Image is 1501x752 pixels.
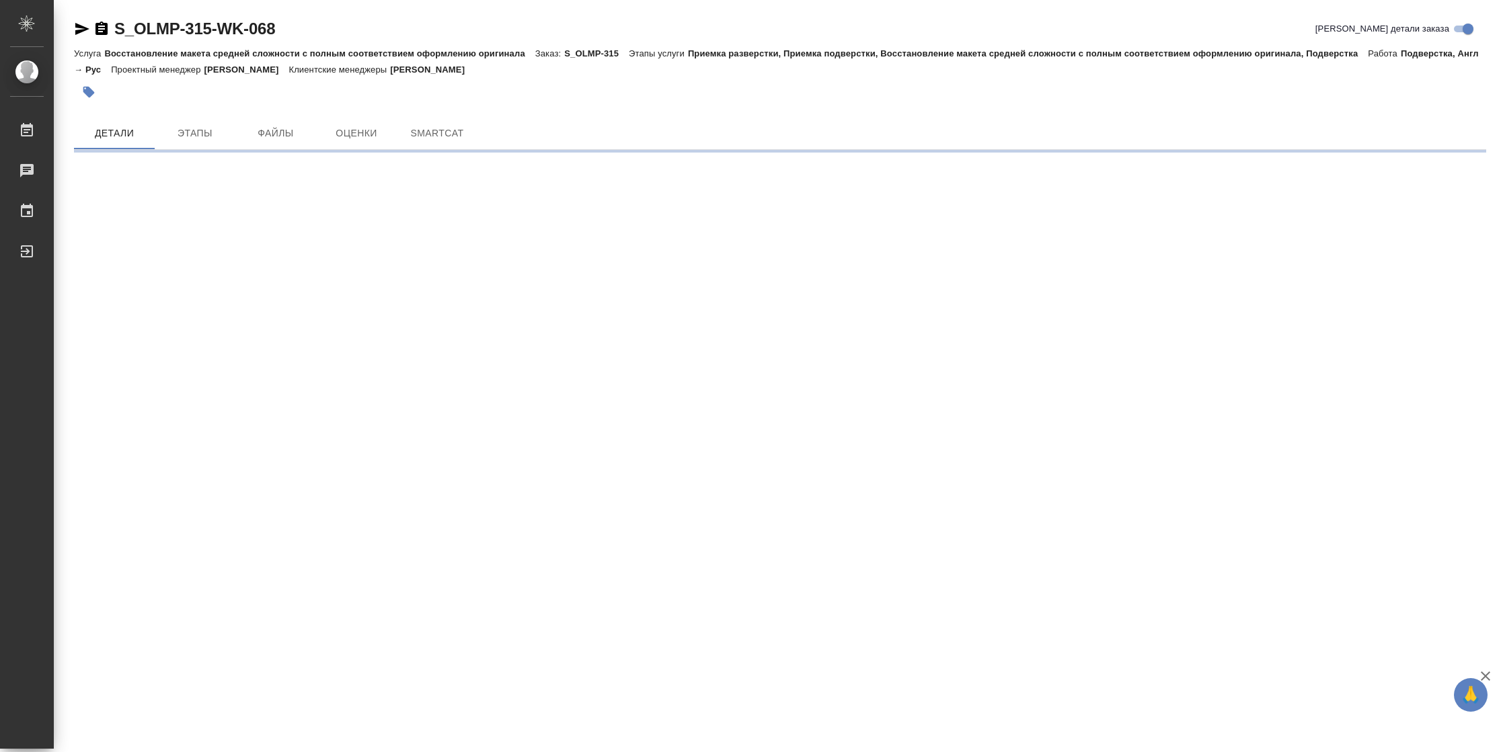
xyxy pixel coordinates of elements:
p: [PERSON_NAME] [390,65,475,75]
p: Клиентские менеджеры [288,65,390,75]
span: Файлы [243,125,308,142]
p: [PERSON_NAME] [204,65,289,75]
button: Добавить тэг [74,77,104,107]
a: S_OLMP-315-WK-068 [114,19,275,38]
p: Услуга [74,48,104,58]
p: Этапы услуги [629,48,688,58]
span: Этапы [163,125,227,142]
p: Работа [1368,48,1401,58]
p: Проектный менеджер [111,65,204,75]
p: Восстановление макета средней сложности с полным соответствием оформлению оригинала [104,48,535,58]
p: Заказ: [535,48,564,58]
span: Детали [82,125,147,142]
p: Приемка разверстки, Приемка подверстки, Восстановление макета средней сложности с полным соответс... [688,48,1368,58]
button: 🙏 [1454,678,1488,712]
span: [PERSON_NAME] детали заказа [1315,22,1449,36]
span: SmartCat [405,125,469,142]
button: Скопировать ссылку [93,21,110,37]
span: Оценки [324,125,389,142]
span: 🙏 [1459,681,1482,709]
p: S_OLMP-315 [564,48,629,58]
button: Скопировать ссылку для ЯМессенджера [74,21,90,37]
